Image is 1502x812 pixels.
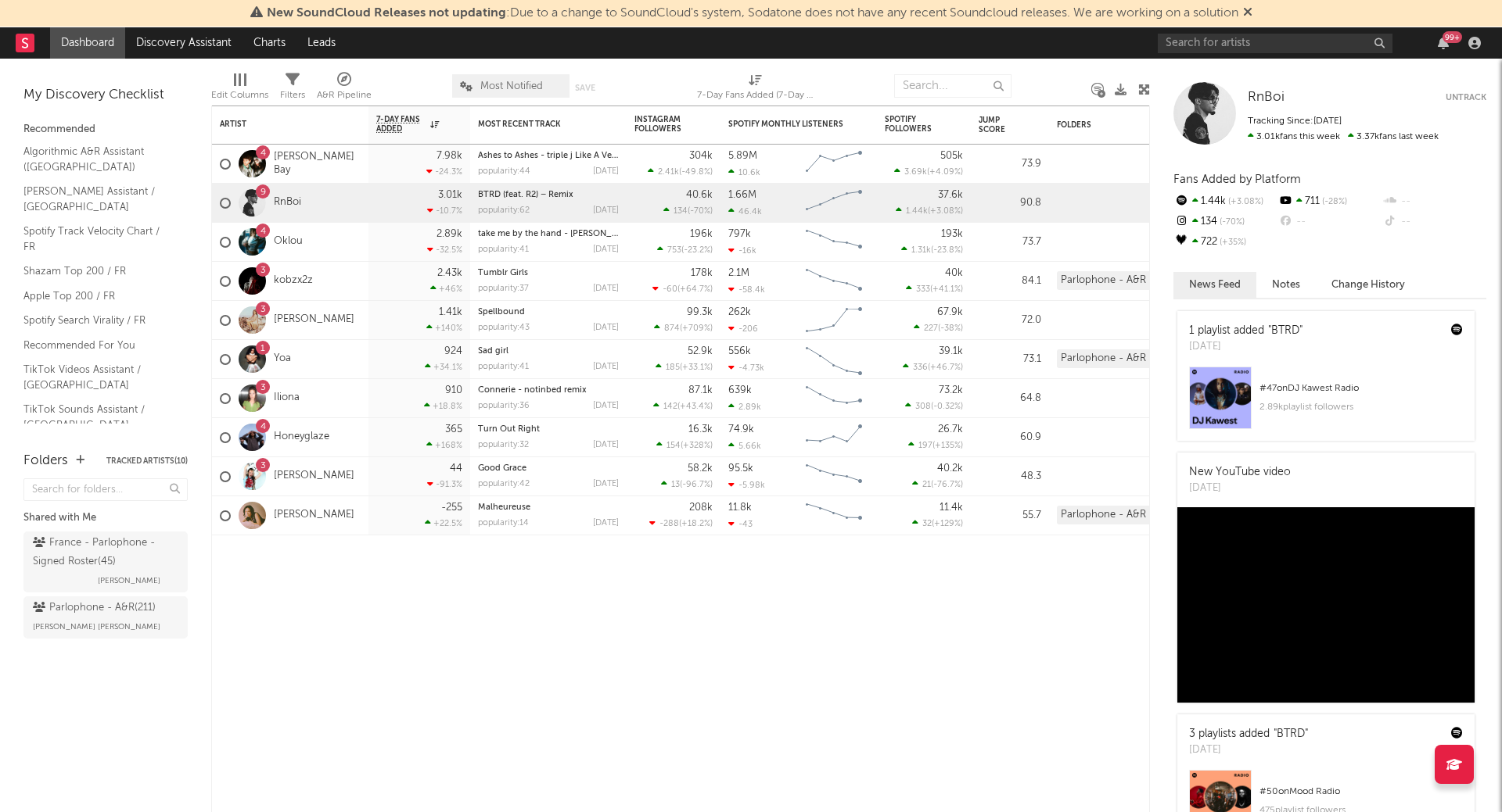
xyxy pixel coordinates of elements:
span: -70 % [690,207,710,216]
a: Parlophone - A&R(211)[PERSON_NAME] [PERSON_NAME] [23,596,188,639]
div: ( ) [649,518,713,528]
button: 99+ [1438,37,1449,49]
span: [PERSON_NAME] [98,571,160,590]
div: 178k [691,268,713,278]
a: RnBoi [274,196,301,209]
a: Ashes to Ashes - triple j Like A Version [478,152,632,160]
div: 73.2k [939,385,963,395]
div: [DATE] [593,324,619,332]
div: [DATE] [593,363,619,371]
span: 227 [924,324,938,333]
div: 2.89k [728,402,761,412]
a: Leads [296,27,347,59]
span: -23.8 % [933,246,961,255]
svg: Chart title [799,223,869,262]
a: #47onDJ Kawest Radio2.89kplaylist followers [1177,367,1475,441]
a: Connerie - notinbed remix [478,386,587,395]
div: 67.9k [937,307,963,317]
div: Malheureuse [478,503,619,512]
div: Filters [280,66,305,112]
div: Spellbound [478,308,619,317]
span: 32 [922,520,932,528]
div: -5.98k [728,480,765,490]
div: 304k [689,151,713,161]
div: 196k [690,229,713,239]
div: popularity: 36 [478,402,530,410]
a: Iliona [274,392,300,405]
span: 1.31k [911,246,931,255]
span: -288 [659,520,679,528]
a: Shazam Top 200 / FR [23,263,172,280]
a: take me by the hand - [PERSON_NAME] remix [478,230,663,238]
div: My Discovery Checklist [23,86,188,105]
div: Folders [1057,120,1174,130]
div: ( ) [901,245,963,255]
div: -91.3 % [427,479,462,489]
div: 3.01k [438,190,462,200]
span: +41.1 % [932,285,961,294]
div: Spotify Monthly Listeners [728,120,846,129]
div: # 50 on Mood Radio [1259,782,1463,801]
div: 262k [728,307,751,317]
span: -38 % [940,324,961,333]
div: popularity: 41 [478,363,529,371]
div: Edit Columns [211,66,268,112]
span: -96.7 % [682,481,710,489]
div: -- [1382,212,1486,232]
div: Parlophone - A&R (211) [1057,349,1174,368]
span: Fans Added by Platform [1173,173,1301,185]
div: 2.43k [437,268,462,278]
div: 797k [728,229,751,239]
div: [DATE] [593,480,619,488]
span: 308 [915,402,931,411]
span: 753 [667,246,681,255]
span: +129 % [934,520,961,528]
div: ( ) [656,440,713,450]
a: kobzx2z [274,274,313,288]
div: -32.5 % [427,245,462,255]
a: [PERSON_NAME] [274,313,354,327]
div: 11.8k [728,503,752,513]
div: +34.1 % [425,362,462,372]
div: [DATE] [1189,742,1308,758]
a: Yoa [274,352,291,366]
div: ( ) [657,245,713,255]
svg: Chart title [799,418,869,457]
div: -255 [441,503,462,513]
div: ( ) [656,362,713,372]
span: 2.41k [658,168,679,177]
div: -- [1382,191,1486,212]
span: +43.4 % [680,402,710,411]
div: 711 [1277,191,1382,212]
div: ( ) [652,284,713,294]
svg: Chart title [799,379,869,418]
span: Tracking Since: [DATE] [1248,116,1342,126]
div: 208k [689,503,713,513]
span: 3.69k [904,168,927,177]
div: -- [1277,212,1382,232]
a: "BTRD" [1274,728,1308,739]
div: popularity: 42 [478,480,530,488]
div: 73.7 [979,233,1041,252]
div: 556k [728,346,751,356]
div: Spotify Followers [885,115,940,134]
div: 48.3 [979,467,1041,486]
div: ( ) [648,166,713,177]
div: BTRD (feat. R2) – Remix [478,191,619,199]
div: +18.8 % [424,401,462,411]
div: 7-Day Fans Added (7-Day Fans Added) [697,86,814,105]
div: ( ) [914,323,963,333]
a: Oklou [274,235,303,249]
a: Algorithmic A&R Assistant ([GEOGRAPHIC_DATA]) [23,143,172,175]
span: [PERSON_NAME] [PERSON_NAME] [33,617,160,636]
div: [DATE] [593,519,619,528]
div: Most Recent Track [478,120,595,129]
div: 37.6k [938,190,963,200]
div: popularity: 62 [478,206,530,215]
input: Search... [894,74,1012,98]
div: 44 [450,463,462,474]
svg: Chart title [799,262,869,301]
span: -76.7 % [933,481,961,489]
div: 11.4k [940,503,963,513]
a: Discovery Assistant [125,27,243,59]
